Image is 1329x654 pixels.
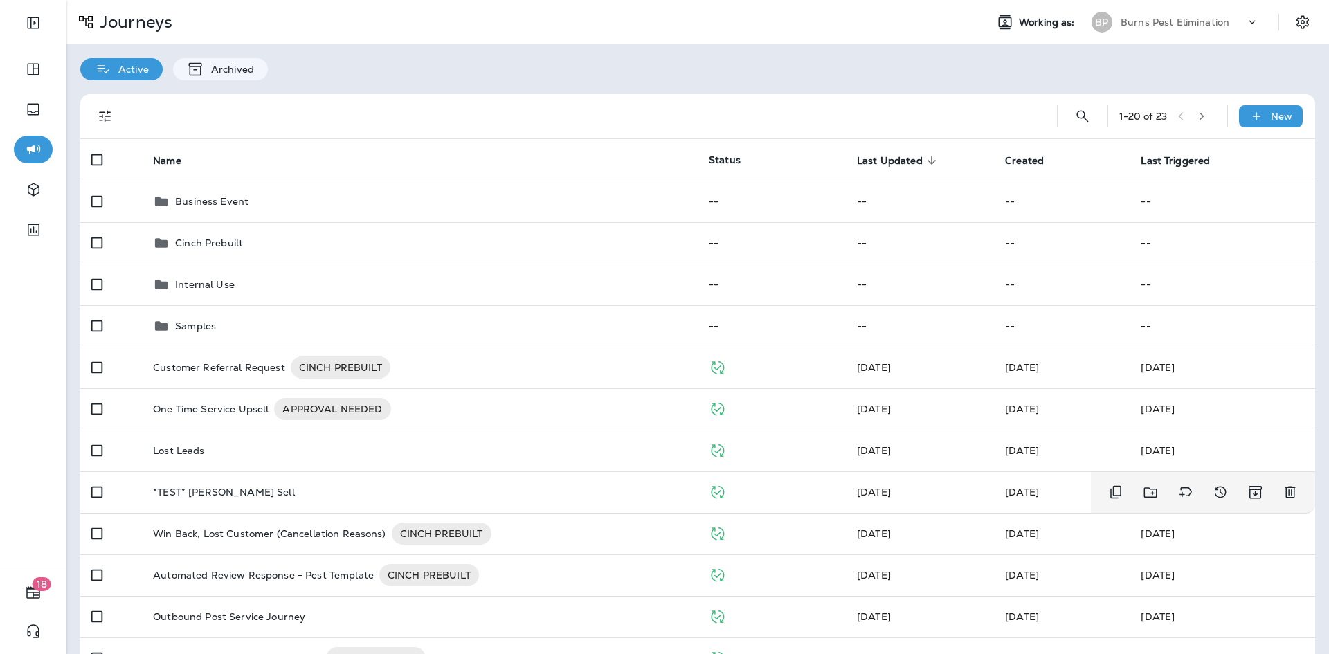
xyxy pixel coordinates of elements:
[846,305,994,347] td: --
[1276,478,1304,507] button: Delete
[1130,305,1315,347] td: --
[857,486,891,498] span: Anthony Olivias
[1130,513,1315,554] td: [DATE]
[709,154,741,166] span: Status
[204,64,254,75] p: Archived
[857,610,891,623] span: Anthony Olivias
[153,564,374,586] p: Automated Review Response - Pest Template
[857,403,891,415] span: Anthony Olivias
[1005,610,1039,623] span: Anthony Olivias
[1102,478,1130,507] button: Duplicate
[153,445,204,456] p: Lost Leads
[857,527,891,540] span: Jason Munk
[1172,478,1200,507] button: Add tags
[994,181,1130,222] td: --
[175,279,235,290] p: Internal Use
[994,264,1130,305] td: --
[857,569,891,581] span: Anthony Olivias
[1005,155,1044,167] span: Created
[709,567,726,580] span: Published
[153,611,305,622] p: Outbound Post Service Journey
[153,154,199,167] span: Name
[379,568,479,582] span: CINCH PREBUILT
[709,360,726,372] span: Published
[709,484,726,497] span: Published
[33,577,51,591] span: 18
[153,523,386,545] p: Win Back, Lost Customer (Cancellation Reasons)
[698,264,846,305] td: --
[994,305,1130,347] td: --
[1290,10,1315,35] button: Settings
[857,361,891,374] span: Anthony Olivias
[1141,154,1228,167] span: Last Triggered
[175,196,248,207] p: Business Event
[274,398,390,420] div: APPROVAL NEEDED
[1005,361,1039,374] span: Jason Munk
[1130,430,1315,471] td: [DATE]
[274,402,390,416] span: APPROVAL NEEDED
[1121,17,1229,28] p: Burns Pest Elimination
[857,154,941,167] span: Last Updated
[709,609,726,621] span: Published
[1069,102,1096,130] button: Search Journeys
[857,155,923,167] span: Last Updated
[153,398,269,420] p: One Time Service Upsell
[1005,444,1039,457] span: Jason Munk
[1241,478,1269,507] button: Archive
[153,155,181,167] span: Name
[1130,596,1315,637] td: [DATE]
[175,320,216,331] p: Samples
[291,361,390,374] span: CINCH PREBUILT
[994,222,1130,264] td: --
[14,9,53,37] button: Expand Sidebar
[1092,12,1112,33] div: BP
[1141,155,1210,167] span: Last Triggered
[1005,486,1039,498] span: Anthony Olivias
[846,181,994,222] td: --
[698,305,846,347] td: --
[698,222,846,264] td: --
[175,237,243,248] p: Cinch Prebuilt
[846,222,994,264] td: --
[709,443,726,455] span: Published
[392,523,491,545] div: CINCH PREBUILT
[1137,478,1165,507] button: Move to folder
[379,564,479,586] div: CINCH PREBUILT
[1005,403,1039,415] span: Jason Munk
[857,444,891,457] span: Jason Munk
[1119,111,1167,122] div: 1 - 20 of 23
[846,264,994,305] td: --
[1005,154,1062,167] span: Created
[1130,347,1315,388] td: [DATE]
[1130,554,1315,596] td: [DATE]
[14,579,53,606] button: 18
[1130,222,1315,264] td: --
[1005,569,1039,581] span: Frank Carreno
[709,401,726,414] span: Published
[698,181,846,222] td: --
[1005,527,1039,540] span: Anthony Olivias
[111,64,149,75] p: Active
[1019,17,1078,28] span: Working as:
[91,102,119,130] button: Filters
[153,487,295,498] p: *TEST* [PERSON_NAME] Sell
[1206,478,1234,507] button: View Changelog
[1271,111,1292,122] p: New
[153,356,285,379] p: Customer Referral Request
[709,526,726,538] span: Published
[1130,388,1315,430] td: [DATE]
[94,12,172,33] p: Journeys
[1130,181,1315,222] td: --
[392,527,491,541] span: CINCH PREBUILT
[291,356,390,379] div: CINCH PREBUILT
[1130,264,1315,305] td: --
